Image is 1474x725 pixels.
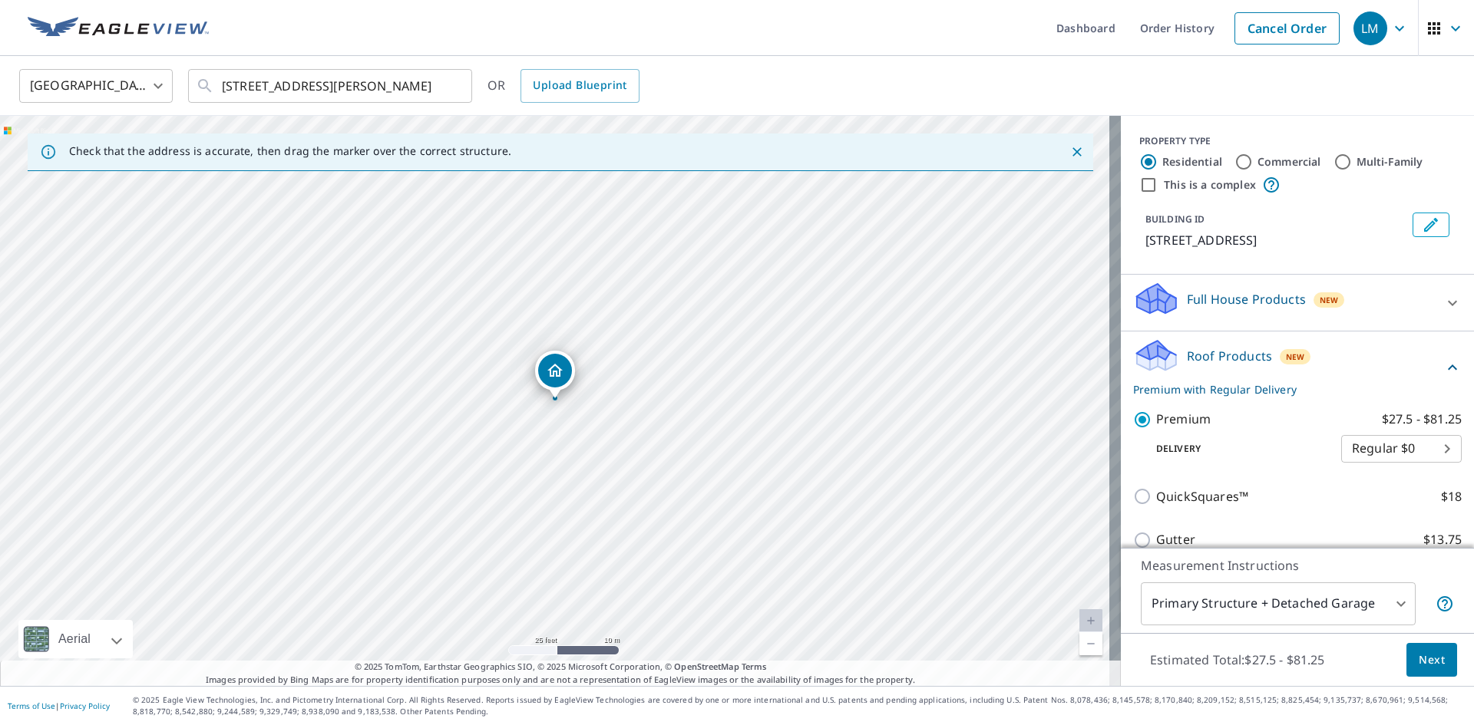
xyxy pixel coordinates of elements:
a: Cancel Order [1234,12,1340,44]
span: New [1320,294,1339,306]
p: Check that the address is accurate, then drag the marker over the correct structure. [69,144,511,158]
input: Search by address or latitude-longitude [222,64,441,107]
a: Terms [742,661,767,672]
span: Upload Blueprint [533,76,626,95]
label: Commercial [1258,154,1321,170]
p: Measurement Instructions [1141,556,1454,575]
span: © 2025 TomTom, Earthstar Geographics SIO, © 2025 Microsoft Corporation, © [355,661,767,674]
div: Dropped pin, building 1, Residential property, 1452 E Greenview Dr Orange, CA 92866 [535,351,575,398]
div: Aerial [54,620,95,658]
p: Gutter [1156,530,1195,549]
div: Aerial [18,620,133,658]
p: © 2025 Eagle View Technologies, Inc. and Pictometry International Corp. All Rights Reserved. Repo... [133,694,1466,717]
button: Close [1067,142,1087,162]
div: OR [487,69,640,103]
div: Full House ProductsNew [1133,281,1462,325]
button: Edit building 1 [1413,213,1449,237]
a: OpenStreetMap [674,661,739,672]
a: Terms of Use [8,700,55,711]
div: Roof ProductsNewPremium with Regular Delivery [1133,338,1462,397]
p: BUILDING ID [1145,213,1205,226]
a: Current Level 20, Zoom Out [1079,632,1102,655]
p: Premium with Regular Delivery [1133,381,1443,397]
label: This is a complex [1164,177,1256,193]
button: Next [1406,643,1457,677]
label: Multi-Family [1357,154,1423,170]
div: LM [1353,12,1387,45]
span: Your report will include the primary structure and a detached garage if one exists. [1436,595,1454,613]
div: [GEOGRAPHIC_DATA] [19,64,173,107]
p: $13.75 [1423,530,1462,549]
a: Current Level 20, Zoom In Disabled [1079,609,1102,632]
p: Estimated Total: $27.5 - $81.25 [1138,643,1337,677]
span: New [1286,351,1305,363]
p: [STREET_ADDRESS] [1145,231,1406,249]
a: Upload Blueprint [521,69,639,103]
p: Premium [1156,410,1211,429]
a: Privacy Policy [60,700,110,711]
p: $27.5 - $81.25 [1382,410,1462,429]
p: Delivery [1133,442,1341,456]
label: Residential [1162,154,1222,170]
img: EV Logo [28,17,209,40]
div: PROPERTY TYPE [1139,134,1456,148]
p: $18 [1441,487,1462,506]
div: Primary Structure + Detached Garage [1141,582,1416,625]
div: Regular $0 [1341,427,1462,470]
span: Next [1419,651,1445,670]
p: QuickSquares™ [1156,487,1248,506]
p: Full House Products [1187,290,1306,308]
p: | [8,701,110,710]
p: Roof Products [1187,347,1272,365]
